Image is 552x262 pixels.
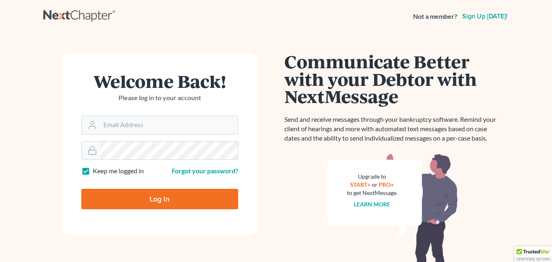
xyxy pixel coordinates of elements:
[413,12,457,21] strong: Not a member?
[514,246,552,262] div: TrustedSite Certified
[172,167,238,175] a: Forgot your password?
[284,53,501,105] h1: Communicate Better with your Debtor with NextMessage
[81,72,238,90] h1: Welcome Back!
[100,116,238,134] input: Email Address
[379,181,394,188] a: PRO+
[460,13,509,20] a: Sign up [DATE]!
[347,172,398,181] div: Upgrade to
[350,181,371,188] a: START+
[81,93,238,103] p: Please log in to your account
[81,189,238,209] input: Log In
[354,201,390,208] a: Learn more
[93,166,144,176] label: Keep me logged in
[347,189,398,197] div: to get NextMessage.
[284,115,501,143] p: Send and receive messages through your bankruptcy software. Remind your client of hearings and mo...
[372,181,378,188] span: or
